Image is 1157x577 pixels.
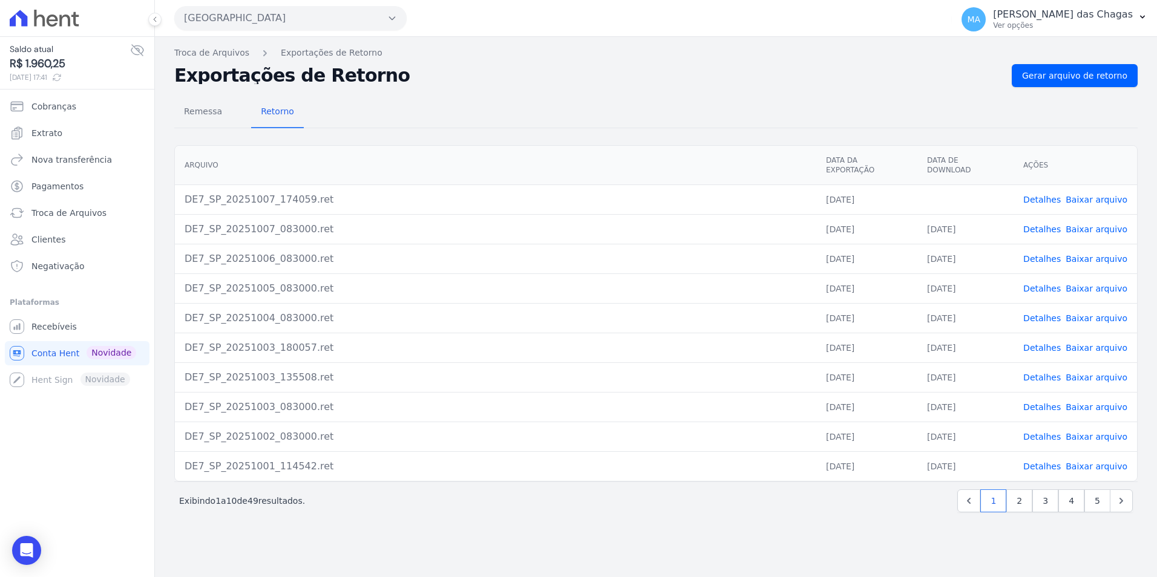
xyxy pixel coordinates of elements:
a: Detalhes [1023,313,1061,323]
a: 3 [1032,489,1058,512]
div: DE7_SP_20251006_083000.ret [185,252,807,266]
a: Remessa [174,97,232,128]
a: Cobranças [5,94,149,119]
span: Nova transferência [31,154,112,166]
span: Cobranças [31,100,76,112]
p: [PERSON_NAME] das Chagas [993,8,1133,21]
div: DE7_SP_20251003_180057.ret [185,341,807,355]
div: DE7_SP_20251003_135508.ret [185,370,807,385]
a: Pagamentos [5,174,149,198]
span: 1 [215,496,221,506]
a: Detalhes [1023,432,1061,442]
a: Gerar arquivo de retorno [1012,64,1138,87]
span: Pagamentos [31,180,84,192]
a: Troca de Arquivos [174,47,249,59]
td: [DATE] [917,214,1014,244]
td: [DATE] [917,303,1014,333]
a: Detalhes [1023,461,1061,471]
a: Baixar arquivo [1066,195,1127,204]
a: Exportações de Retorno [281,47,382,59]
a: Baixar arquivo [1066,224,1127,234]
td: [DATE] [917,244,1014,273]
span: Negativação [31,260,85,272]
td: [DATE] [816,244,917,273]
td: [DATE] [917,273,1014,303]
a: Conta Hent Novidade [5,341,149,365]
td: [DATE] [816,273,917,303]
div: DE7_SP_20251002_083000.ret [185,429,807,444]
span: MA [967,15,980,24]
button: MA [PERSON_NAME] das Chagas Ver opções [952,2,1157,36]
nav: Sidebar [10,94,145,392]
p: Ver opções [993,21,1133,30]
td: [DATE] [816,392,917,422]
span: R$ 1.960,25 [10,56,130,72]
a: Detalhes [1023,254,1061,264]
th: Ações [1014,146,1137,185]
span: Extrato [31,127,62,139]
a: Detalhes [1023,373,1061,382]
th: Data da Exportação [816,146,917,185]
td: [DATE] [917,422,1014,451]
span: Troca de Arquivos [31,207,107,219]
a: 4 [1058,489,1084,512]
a: Troca de Arquivos [5,201,149,225]
a: Clientes [5,227,149,252]
a: Previous [957,489,980,512]
th: Arquivo [175,146,816,185]
p: Exibindo a de resultados. [179,495,305,507]
div: DE7_SP_20251003_083000.ret [185,400,807,414]
a: Detalhes [1023,224,1061,234]
div: DE7_SP_20251007_174059.ret [185,192,807,207]
a: Detalhes [1023,284,1061,293]
span: Recebíveis [31,321,77,333]
span: Saldo atual [10,43,130,56]
a: Recebíveis [5,315,149,339]
a: Extrato [5,121,149,145]
td: [DATE] [816,451,917,481]
div: Plataformas [10,295,145,310]
a: 2 [1006,489,1032,512]
nav: Breadcrumb [174,47,1138,59]
a: Baixar arquivo [1066,373,1127,382]
td: [DATE] [816,184,917,214]
h2: Exportações de Retorno [174,67,1002,84]
span: [DATE] 17:41 [10,72,130,83]
td: [DATE] [816,303,917,333]
a: Next [1110,489,1133,512]
a: 1 [980,489,1006,512]
a: Detalhes [1023,195,1061,204]
a: Nova transferência [5,148,149,172]
a: 5 [1084,489,1110,512]
td: [DATE] [816,422,917,451]
a: Detalhes [1023,402,1061,412]
th: Data de Download [917,146,1014,185]
a: Baixar arquivo [1066,254,1127,264]
a: Baixar arquivo [1066,432,1127,442]
span: Remessa [177,99,229,123]
td: [DATE] [917,333,1014,362]
td: [DATE] [917,362,1014,392]
td: [DATE] [816,362,917,392]
div: DE7_SP_20251004_083000.ret [185,311,807,325]
span: 49 [247,496,258,506]
div: DE7_SP_20251007_083000.ret [185,222,807,236]
span: 10 [226,496,237,506]
a: Baixar arquivo [1066,343,1127,353]
a: Negativação [5,254,149,278]
span: Novidade [87,346,136,359]
a: Detalhes [1023,343,1061,353]
a: Baixar arquivo [1066,284,1127,293]
a: Baixar arquivo [1066,313,1127,323]
div: DE7_SP_20251005_083000.ret [185,281,807,296]
td: [DATE] [917,392,1014,422]
a: Baixar arquivo [1066,461,1127,471]
span: Gerar arquivo de retorno [1022,70,1127,82]
a: Baixar arquivo [1066,402,1127,412]
span: Conta Hent [31,347,79,359]
span: Clientes [31,233,65,246]
td: [DATE] [816,333,917,362]
div: Open Intercom Messenger [12,536,41,565]
td: [DATE] [917,451,1014,481]
td: [DATE] [816,214,917,244]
